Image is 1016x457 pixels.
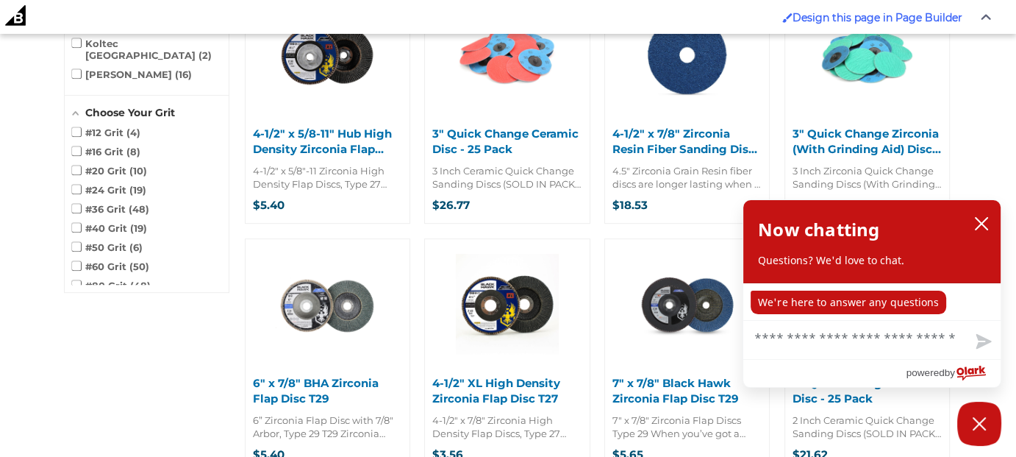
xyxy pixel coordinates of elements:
[945,364,955,382] span: by
[758,215,879,244] h2: Now chatting
[129,261,149,272] span: 50
[612,414,762,440] span: 7" x 7/8" Zirconia Flap Discs Type 29 When you’ve got a large surface area to grind a 4.5” flap d...
[775,4,970,32] a: Enabled brush for page builder edit. Design this page in Page Builder
[126,146,140,157] span: 8
[253,198,285,212] span: $5.40
[72,222,147,234] span: #40 Grit
[72,184,146,196] span: #24 Grit
[793,126,942,157] span: 3" Quick Change Zirconia (With Grinding Aid) Discs - 25 Pack
[758,253,986,268] p: Questions? We'd love to chat.
[612,164,762,191] span: 4.5" Zirconia Grain Resin fiber discs are longer lasting when it comes to grinding, sanding and p...
[793,375,942,406] span: 2" Quick Change Ceramic Disc - 25 Pack
[743,283,1001,320] div: chat
[957,402,1001,446] button: Close Chatbox
[793,198,830,212] span: $23.78
[793,11,962,24] span: Design this page in Page Builder
[72,38,221,61] span: Koltec [GEOGRAPHIC_DATA]
[129,165,147,177] span: 10
[85,106,175,119] span: Choose Your Grit
[129,203,149,215] span: 48
[72,165,147,177] span: #20 Grit
[129,241,143,253] span: 6
[612,375,762,406] span: 7" x 7/8" Black Hawk Zirconia Flap Disc T29
[964,325,1001,359] button: Send message
[906,364,944,382] span: powered
[906,360,1001,387] a: Powered by Olark
[175,68,192,80] span: 16
[970,213,993,235] button: close chatbox
[198,49,212,61] span: 2
[793,414,942,440] span: 2 Inch Ceramic Quick Change Sanding Discs (SOLD IN PACKS OF 25) Introducing 2” Ceramic Quick Chan...
[432,198,470,212] span: $26.77
[612,126,762,157] span: 4-1/2" x 7/8" Zirconia Resin Fiber Sanding Discs - 25 Pack
[72,127,140,138] span: #12 Grit
[981,14,991,21] img: Close Admin Bar
[751,291,946,314] p: We're here to answer any questions
[612,198,648,212] span: $18.53
[72,203,149,215] span: #36 Grit
[743,199,1001,388] div: olark chatbox
[793,164,942,191] span: 3 Inch Zirconia Quick Change Sanding Discs (With Grinding Aid) (SOLD IN PACKS OF 25) Introducing ...
[432,375,582,406] span: 4-1/2" XL High Density Zirconia Flap Disc T27
[130,222,147,234] span: 19
[72,261,149,272] span: #60 Grit
[130,280,151,291] span: 48
[253,414,402,440] span: 6” Zirconia Flap Disc with 7/8" Arbor, Type 29 T29 Zirconia Flap Disc: Precision Grinding with 6-...
[253,375,402,406] span: 6" x 7/8" BHA Zirconia Flap Disc T29
[129,184,146,196] span: 19
[432,414,582,440] span: 4-1/2" x 7/8" Zirconia High Density Flap Discs, Type 27 (SOLD INDIVIDUALLY) So you want the best ...
[72,146,140,157] span: #16 Grit
[72,280,151,291] span: #80 Grit
[782,13,793,23] img: Enabled brush for page builder edit.
[432,126,582,157] span: 3" Quick Change Ceramic Disc - 25 Pack
[72,68,192,80] span: [PERSON_NAME]
[432,164,582,191] span: 3 Inch Ceramic Quick Change Sanding Discs (SOLD IN PACKS OF 25) Introducing 3” Ceramic Quick Chan...
[253,126,402,157] span: 4-1/2" x 5/8-11" Hub High Density Zirconia Flap Disc T27
[253,164,402,191] span: 4-1/2" x 5/8"-11 Zirconia High Density Flap Discs, Type 27 with Hub (SOLD INDIVIDUALLY) Are you t...
[126,127,140,138] span: 4
[72,241,143,253] span: #50 Grit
